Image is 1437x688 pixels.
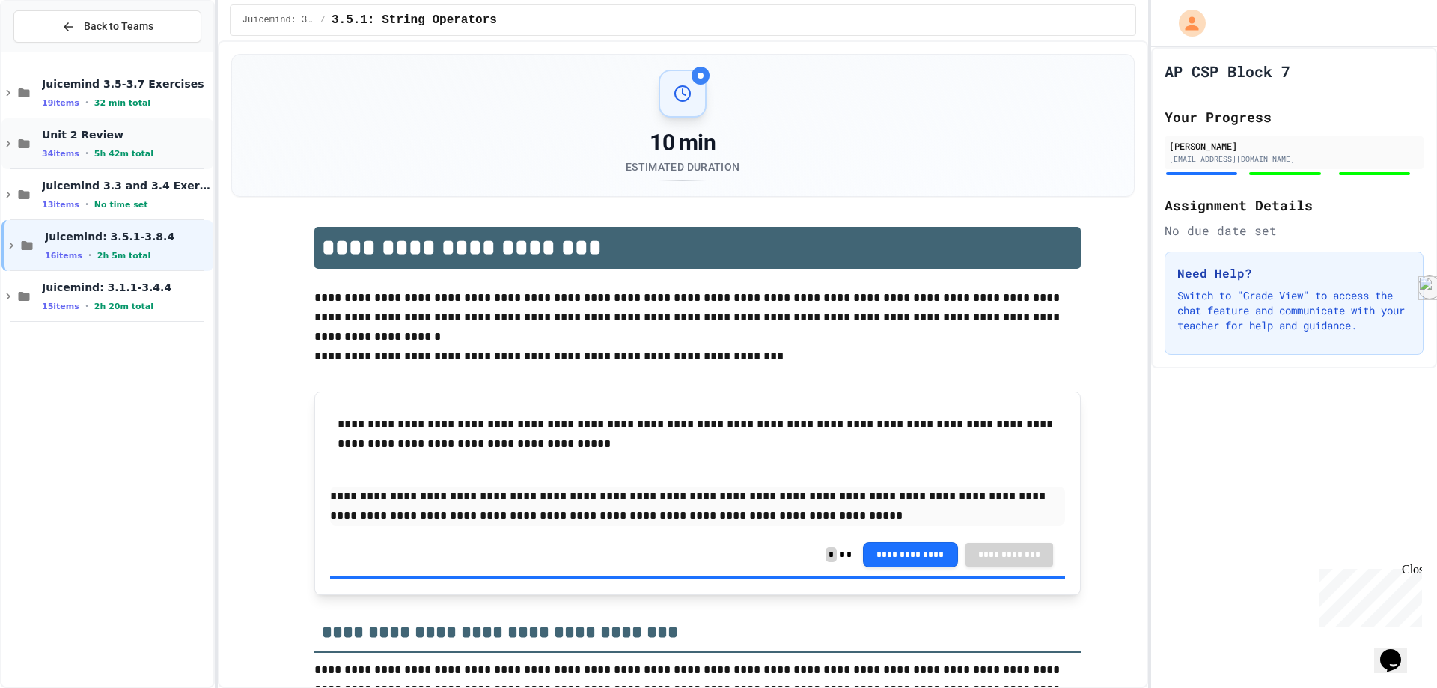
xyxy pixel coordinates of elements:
h2: Your Progress [1165,106,1424,127]
span: • [85,300,88,312]
span: Juicemind 3.5-3.7 Exercises [42,77,210,91]
span: • [85,147,88,159]
span: Juicemind: 3.5.1-3.8.4 [242,14,314,26]
span: 2h 20m total [94,302,153,311]
span: • [88,249,91,261]
span: 5h 42m total [94,149,153,159]
div: Chat with us now!Close [6,6,103,95]
span: Juicemind: 3.1.1-3.4.4 [42,281,210,294]
span: 3.5.1: String Operators [332,11,497,29]
span: Juicemind: 3.5.1-3.8.4 [45,230,210,243]
div: [PERSON_NAME] [1169,139,1419,153]
div: 10 min [626,130,739,156]
div: My Account [1163,6,1209,40]
span: • [85,198,88,210]
span: Juicemind 3.3 and 3.4 Exercises [42,179,210,192]
span: / [320,14,326,26]
h3: Need Help? [1177,264,1411,282]
p: Switch to "Grade View" to access the chat feature and communicate with your teacher for help and ... [1177,288,1411,333]
div: Estimated Duration [626,159,739,174]
span: 13 items [42,200,79,210]
h1: AP CSP Block 7 [1165,61,1290,82]
span: Back to Teams [84,19,153,34]
span: No time set [94,200,148,210]
span: • [85,97,88,109]
span: 19 items [42,98,79,108]
button: Back to Teams [13,10,201,43]
div: No due date set [1165,222,1424,240]
div: [EMAIL_ADDRESS][DOMAIN_NAME] [1169,153,1419,165]
span: 15 items [42,302,79,311]
span: 34 items [42,149,79,159]
span: 2h 5m total [97,251,151,261]
span: 32 min total [94,98,150,108]
span: 16 items [45,251,82,261]
h2: Assignment Details [1165,195,1424,216]
span: Unit 2 Review [42,128,210,141]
